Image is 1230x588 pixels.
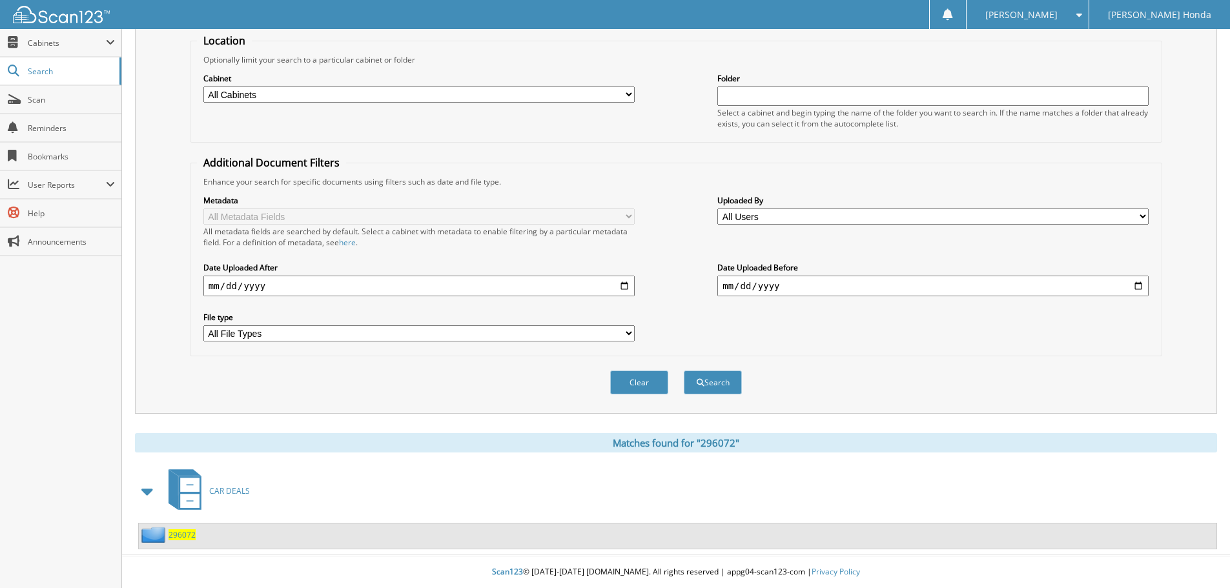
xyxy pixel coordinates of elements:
[209,485,250,496] span: CAR DEALS
[339,237,356,248] a: here
[197,156,346,170] legend: Additional Document Filters
[717,276,1149,296] input: end
[717,195,1149,206] label: Uploaded By
[203,276,635,296] input: start
[135,433,1217,452] div: Matches found for "296072"
[203,226,635,248] div: All metadata fields are searched by default. Select a cabinet with metadata to enable filtering b...
[169,529,196,540] a: 296072
[717,107,1149,129] div: Select a cabinet and begin typing the name of the folder you want to search in. If the name match...
[28,179,106,190] span: User Reports
[141,527,169,543] img: folder2.png
[684,370,742,394] button: Search
[610,370,668,394] button: Clear
[1165,526,1230,588] iframe: Chat Widget
[197,176,1155,187] div: Enhance your search for specific documents using filters such as date and file type.
[122,556,1230,588] div: © [DATE]-[DATE] [DOMAIN_NAME]. All rights reserved | appg04-scan123-com |
[203,73,635,84] label: Cabinet
[28,208,115,219] span: Help
[203,195,635,206] label: Metadata
[197,34,252,48] legend: Location
[28,37,106,48] span: Cabinets
[28,236,115,247] span: Announcements
[985,11,1058,19] span: [PERSON_NAME]
[13,6,110,23] img: scan123-logo-white.svg
[812,566,860,577] a: Privacy Policy
[1108,11,1211,19] span: [PERSON_NAME] Honda
[492,566,523,577] span: Scan123
[28,151,115,162] span: Bookmarks
[717,73,1149,84] label: Folder
[717,262,1149,273] label: Date Uploaded Before
[197,54,1155,65] div: Optionally limit your search to a particular cabinet or folder
[203,262,635,273] label: Date Uploaded After
[28,123,115,134] span: Reminders
[203,312,635,323] label: File type
[28,66,113,77] span: Search
[28,94,115,105] span: Scan
[161,465,250,516] a: CAR DEALS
